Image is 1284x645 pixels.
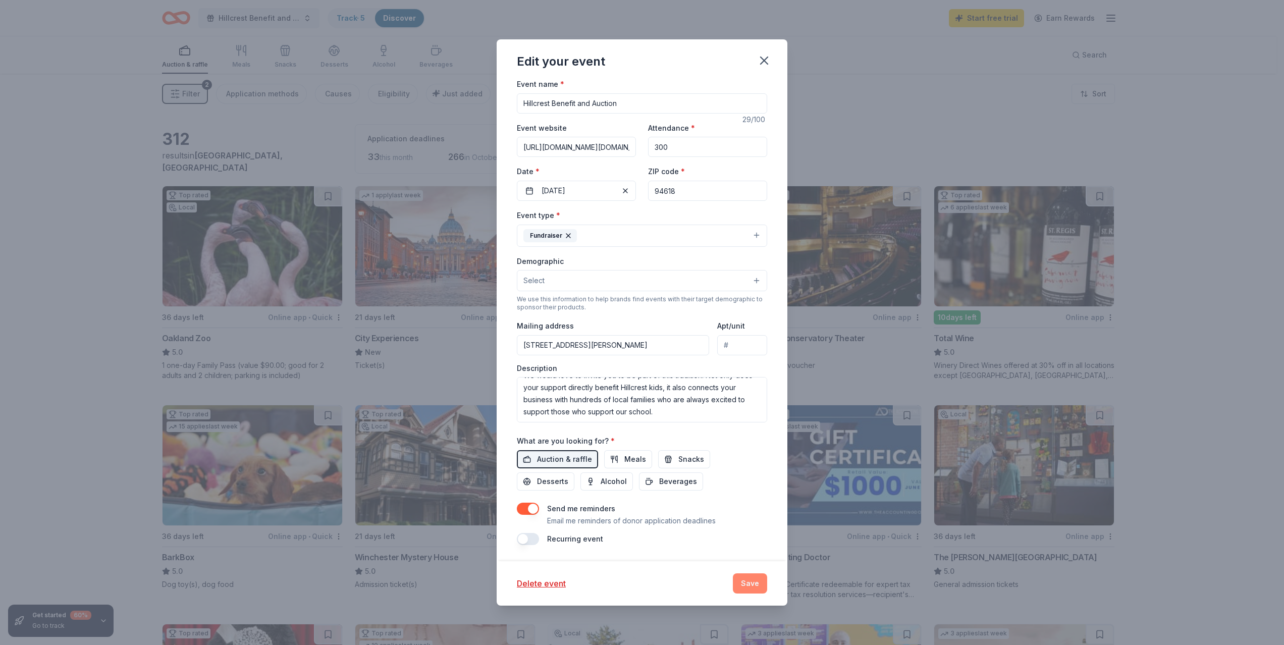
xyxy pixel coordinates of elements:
span: Meals [624,453,646,465]
label: Demographic [517,256,564,266]
label: What are you looking for? [517,436,615,446]
button: Auction & raffle [517,450,598,468]
span: Snacks [678,453,704,465]
textarea: Each year, our community comes together for the Hillcrest Benefit & Auction, which raises critica... [517,377,767,422]
button: [DATE] [517,181,636,201]
p: Email me reminders of donor application deadlines [547,515,716,527]
input: 20 [648,137,767,157]
label: Apt/unit [717,321,745,331]
label: Description [517,363,557,373]
button: Beverages [639,472,703,491]
button: Alcohol [580,472,633,491]
label: Event type [517,210,560,221]
label: Attendance [648,123,695,133]
button: Delete event [517,577,566,589]
label: Send me reminders [547,504,615,513]
div: We use this information to help brands find events with their target demographic to sponsor their... [517,295,767,311]
div: Edit your event [517,53,605,70]
label: Recurring event [547,534,603,543]
label: ZIP code [648,167,685,177]
span: Desserts [537,475,568,488]
span: Auction & raffle [537,453,592,465]
label: Date [517,167,636,177]
input: # [717,335,767,355]
button: Snacks [658,450,710,468]
span: Select [523,275,545,287]
input: 12345 (U.S. only) [648,181,767,201]
label: Mailing address [517,321,574,331]
label: Event website [517,123,567,133]
span: Beverages [659,475,697,488]
div: 29 /100 [742,114,767,126]
input: https://www... [517,137,636,157]
div: Fundraiser [523,229,577,242]
label: Event name [517,79,564,89]
button: Fundraiser [517,225,767,247]
input: Enter a US address [517,335,709,355]
button: Select [517,270,767,291]
button: Desserts [517,472,574,491]
button: Meals [604,450,652,468]
span: Alcohol [601,475,627,488]
button: Save [733,573,767,594]
input: Spring Fundraiser [517,93,767,114]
